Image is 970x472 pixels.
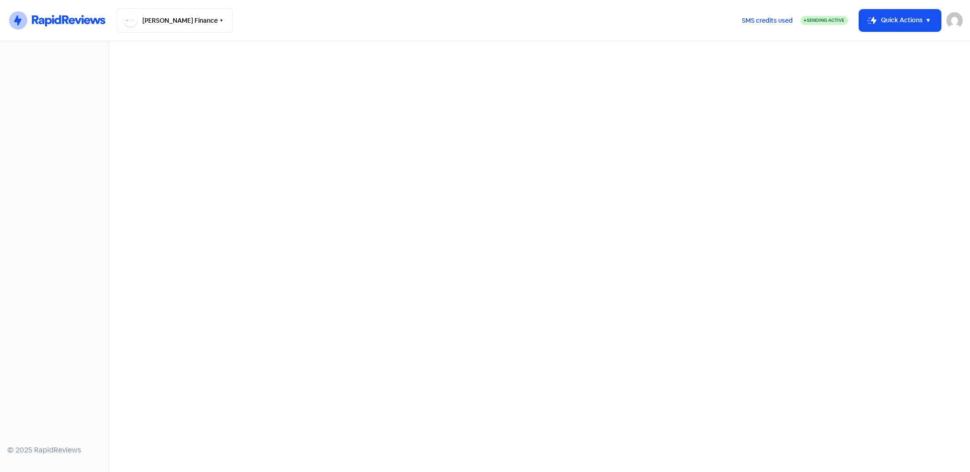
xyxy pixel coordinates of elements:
[734,15,800,25] a: SMS credits used
[859,10,941,31] button: Quick Actions
[742,16,793,25] span: SMS credits used
[800,15,848,26] a: Sending Active
[946,12,963,29] img: User
[7,445,101,456] div: © 2025 RapidReviews
[116,8,233,33] button: [PERSON_NAME] Finance
[807,17,845,23] span: Sending Active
